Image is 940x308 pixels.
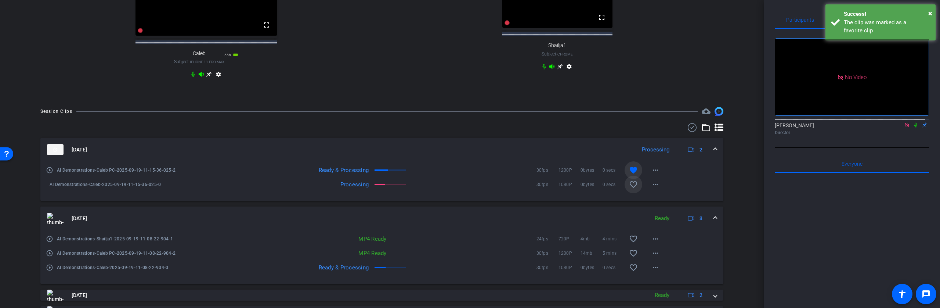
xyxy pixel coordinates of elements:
span: 3 [699,215,702,222]
span: 2 [699,291,702,299]
span: Chrome [557,52,573,56]
span: 2 [699,146,702,154]
mat-icon: play_circle_outline [46,235,53,243]
span: 24fps [536,235,558,243]
span: 0bytes [581,264,603,271]
span: 14mb [581,250,603,257]
span: - [556,51,557,57]
span: 720P [558,235,581,243]
mat-icon: play_circle_outline [46,166,53,174]
span: Shailja1 [548,42,566,49]
mat-icon: battery_std [233,52,239,58]
img: thumb-nail [47,290,64,301]
div: Session Clips [40,108,72,115]
span: 4mb [581,235,603,243]
span: 55% [224,53,231,57]
span: 1200P [558,166,581,174]
mat-icon: more_horiz [651,180,660,189]
span: - [189,59,190,64]
mat-icon: more_horiz [651,249,660,258]
span: 30fps [536,166,558,174]
mat-expansion-panel-header: thumb-nail[DATE]Processing2 [40,138,723,161]
mat-icon: cloud_upload [702,107,711,116]
span: 1080P [558,264,581,271]
mat-icon: favorite_border [629,249,638,258]
mat-icon: favorite [629,166,638,175]
img: thumb-nail [47,144,64,155]
img: Session clips [715,107,723,116]
span: 4 mins [603,235,625,243]
mat-icon: play_circle_outline [46,264,53,271]
mat-icon: settings [565,64,574,72]
span: [DATE] [72,291,87,299]
span: AI Demonstrations-Caleb PC-2025-09-19-11-08-22-904-2 [57,250,221,257]
div: Director [775,129,929,136]
img: thumb-nail [47,213,64,224]
span: AI Demonstrations-Caleb-2025-09-19-11-15-36-025-0 [50,181,221,188]
span: 0 secs [603,166,625,174]
span: [DATE] [72,215,87,222]
div: Ready & Processing [294,264,372,271]
span: 0bytes [581,181,603,188]
mat-expansion-panel-header: thumb-nail[DATE]Ready3 [40,207,723,230]
mat-icon: accessibility [898,290,907,298]
mat-icon: settings [214,71,223,80]
mat-icon: more_horiz [651,263,660,272]
span: Destinations for your clips [702,107,711,116]
div: The clip was marked as a favorite clip [844,18,930,35]
span: 30fps [536,181,558,188]
mat-icon: fullscreen [262,21,271,29]
span: AI Demonstrations-Caleb-2025-09-19-11-08-22-904-0 [57,264,221,271]
div: Ready [651,291,673,300]
div: MP4 Ready [312,250,390,257]
mat-icon: favorite_border [629,180,638,189]
div: MP4 Ready [312,235,390,243]
mat-icon: more_horiz [651,166,660,175]
span: 0 secs [603,181,625,188]
div: Processing [638,146,673,154]
div: thumb-nail[DATE]Processing2 [40,161,723,201]
span: 1080P [558,181,581,188]
div: thumb-nail[DATE]Ready3 [40,230,723,284]
span: No Video [845,74,867,80]
span: 30fps [536,264,558,271]
span: AI Demonstrations-Caleb PC-2025-09-19-11-15-36-025-2 [57,166,221,174]
mat-expansion-panel-header: thumb-nail[DATE]Ready2 [40,290,723,301]
button: Close [928,8,932,19]
span: 5 mins [603,250,625,257]
span: Subject [542,51,573,57]
mat-icon: favorite_border [629,234,638,243]
span: iPhone 11 Pro Max [190,60,224,64]
span: Subject [174,58,224,65]
span: Participants [786,17,814,22]
div: [PERSON_NAME] [775,122,929,136]
span: AI Demonstrations-Shailja1-2025-09-19-11-08-22-904-1 [57,235,221,243]
div: Ready [651,214,673,223]
span: Caleb [193,50,206,57]
div: Success! [844,10,930,18]
span: [DATE] [72,146,87,154]
mat-icon: more_horiz [651,234,660,243]
span: 30fps [536,250,558,257]
mat-icon: favorite_border [629,263,638,272]
span: 0 secs [603,264,625,271]
span: Everyone [842,161,863,166]
span: × [928,9,932,18]
span: 1200P [558,250,581,257]
mat-icon: play_circle_outline [46,250,53,257]
mat-icon: message [922,290,930,298]
div: Processing [294,181,372,188]
span: 0bytes [581,166,603,174]
mat-icon: fullscreen [597,13,606,22]
div: Ready & Processing [294,166,372,174]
